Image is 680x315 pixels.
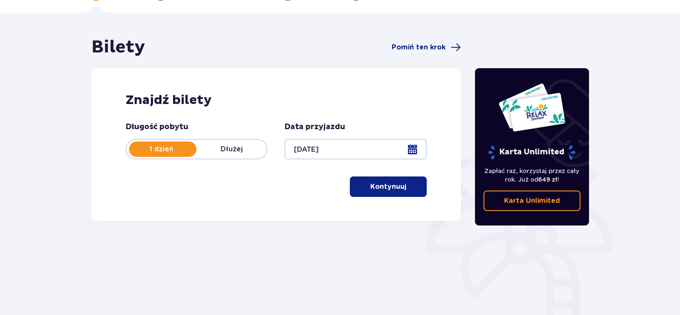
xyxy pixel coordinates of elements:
p: Zapłać raz, korzystaj przez cały rok. Już od ! [484,167,581,184]
p: Kontynuuj [370,182,406,191]
a: Pomiń ten krok [392,42,461,52]
button: Kontynuuj [350,176,427,197]
span: Pomiń ten krok [392,43,446,52]
p: Dłużej [196,144,267,154]
p: 1 dzień [126,144,196,154]
a: Karta Unlimited [484,191,581,211]
span: 649 zł [538,176,557,183]
p: Długość pobytu [126,122,188,132]
h2: Znajdź bilety [126,92,427,108]
p: Karta Unlimited [504,196,560,205]
h1: Bilety [91,37,145,58]
p: Data przyjazdu [284,122,345,132]
p: Karta Unlimited [487,145,576,160]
